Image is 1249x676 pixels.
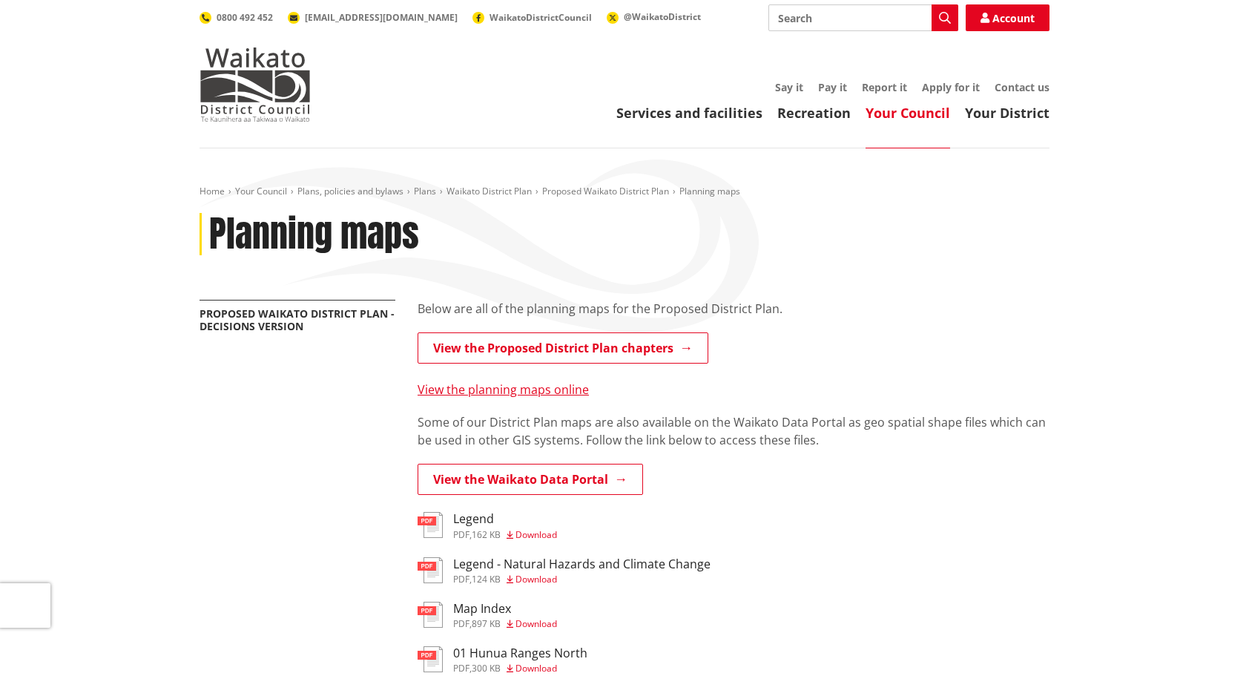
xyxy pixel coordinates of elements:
a: Waikato District Plan [446,185,532,197]
span: 162 KB [472,528,501,541]
span: Download [515,617,557,630]
a: Proposed Waikato District Plan - Decisions Version [200,306,395,333]
a: Proposed Waikato District Plan [542,185,669,197]
img: document-pdf.svg [418,557,443,583]
h3: Legend - Natural Hazards and Climate Change [453,557,711,571]
a: Home [200,185,225,197]
img: document-pdf.svg [418,602,443,628]
h1: Planning maps [209,213,419,256]
span: pdf [453,573,469,585]
h3: Legend [453,512,557,526]
a: Your Council [866,104,950,122]
a: Your Council [235,185,287,197]
img: document-pdf.svg [418,646,443,672]
span: pdf [453,662,469,675]
a: Apply for it [922,80,980,94]
a: Plans [414,185,436,197]
a: View the planning maps online [418,381,589,398]
a: [EMAIL_ADDRESS][DOMAIN_NAME] [288,11,458,24]
a: Recreation [777,104,851,122]
span: Download [515,662,557,675]
a: 0800 492 452 [200,11,273,24]
span: [EMAIL_ADDRESS][DOMAIN_NAME] [305,11,458,24]
a: View the Proposed District Plan chapters [418,332,708,364]
span: 0800 492 452 [217,11,273,24]
div: , [453,531,557,539]
div: , [453,575,711,584]
a: Map Index pdf,897 KB Download [418,602,557,629]
h3: Map Index [453,602,557,616]
span: WaikatoDistrictCouncil [490,11,592,24]
div: , [453,620,557,629]
div: , [453,664,587,673]
span: @WaikatoDistrict [624,10,701,23]
a: @WaikatoDistrict [607,10,701,23]
span: 124 KB [472,573,501,585]
a: View the Waikato Data Portal [418,464,643,495]
a: Your District [965,104,1049,122]
nav: breadcrumb [200,186,1049,198]
span: pdf [453,617,469,630]
p: Below are all of the planning maps for the Proposed District Plan. [418,300,1049,318]
a: Plans, policies and bylaws [297,185,403,197]
input: Search input [768,4,958,31]
span: Planning maps [679,185,740,197]
a: WaikatoDistrictCouncil [472,11,592,24]
a: 01 Hunua Ranges North pdf,300 KB Download [418,646,587,673]
span: 300 KB [472,662,501,675]
img: Waikato District Council - Te Kaunihera aa Takiwaa o Waikato [200,47,311,122]
a: Say it [775,80,803,94]
a: Pay it [818,80,847,94]
a: Contact us [995,80,1049,94]
a: Legend - Natural Hazards and Climate Change pdf,124 KB Download [418,557,711,584]
span: Download [515,573,557,585]
p: Some of our District Plan maps are also available on the Waikato Data Portal as geo spatial shape... [418,413,1049,449]
h3: 01 Hunua Ranges North [453,646,587,660]
span: pdf [453,528,469,541]
span: 897 KB [472,617,501,630]
a: Legend pdf,162 KB Download [418,512,557,539]
a: Services and facilities [616,104,762,122]
span: Download [515,528,557,541]
img: document-pdf.svg [418,512,443,538]
a: Account [966,4,1049,31]
a: Report it [862,80,907,94]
